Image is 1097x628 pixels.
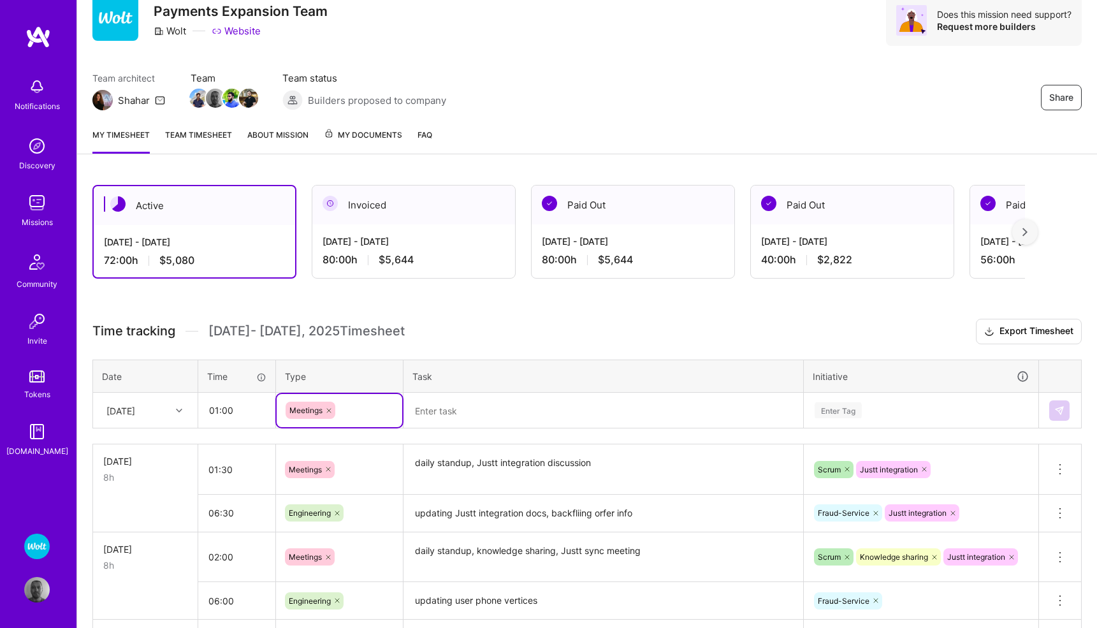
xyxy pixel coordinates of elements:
span: $5,080 [159,254,194,267]
span: Justt integration [889,508,947,518]
textarea: updating Justt integration docs, backfliing orfer info [405,496,802,531]
div: Initiative [813,369,1029,384]
div: Discovery [19,159,55,172]
i: icon Download [984,325,994,339]
span: Time tracking [92,323,175,339]
div: [DATE] - [DATE] [323,235,505,248]
th: Date [93,360,198,393]
span: Scrum [818,465,841,474]
div: Notifications [15,99,60,113]
span: Team [191,71,257,85]
div: Paid Out [751,186,954,224]
span: $5,644 [598,253,633,267]
span: Share [1049,91,1073,104]
img: User Avatar [24,577,50,602]
th: Task [403,360,804,393]
textarea: updating user phone vertices [405,583,802,618]
span: Fraud-Service [818,596,869,606]
textarea: daily standup, Justt integration discussion [405,446,802,493]
div: Request more builders [937,20,1072,33]
div: 8h [103,471,187,484]
div: 80:00 h [323,253,505,267]
span: Meetings [289,552,322,562]
div: [DATE] - [DATE] [104,235,285,249]
img: Submit [1054,405,1064,416]
span: Team architect [92,71,165,85]
div: [DATE] [103,455,187,468]
i: icon Chevron [176,407,182,414]
span: Engineering [289,596,331,606]
img: logo [25,26,51,48]
img: bell [24,74,50,99]
a: Wolt - Fintech: Payments Expansion Team [21,534,53,559]
a: Website [212,24,261,38]
a: Team Member Avatar [224,87,240,109]
span: Justt integration [947,552,1005,562]
input: HH:MM [198,584,275,618]
img: Invite [24,309,50,334]
th: Type [276,360,403,393]
img: Paid Out [542,196,557,211]
button: Share [1041,85,1082,110]
div: Enter Tag [815,400,862,420]
span: Knowledge sharing [860,552,928,562]
a: Team Member Avatar [240,87,257,109]
a: My Documents [324,128,402,154]
img: Team Member Avatar [222,89,242,108]
img: tokens [29,370,45,383]
span: Team status [282,71,446,85]
a: Team timesheet [165,128,232,154]
div: Tokens [24,388,50,401]
div: 8h [103,559,187,572]
img: Team Member Avatar [206,89,225,108]
span: Justt integration [860,465,918,474]
textarea: daily standup, knowledge sharing, Justt sync meeting [405,534,802,581]
div: Shahar [118,94,150,107]
span: Meetings [289,405,323,415]
h3: Payments Expansion Team [154,3,328,19]
div: [DATE] [103,543,187,556]
img: Team Member Avatar [189,89,208,108]
a: FAQ [418,128,432,154]
div: Does this mission need support? [937,8,1072,20]
span: My Documents [324,128,402,142]
div: Community [17,277,57,291]
i: icon Mail [155,95,165,105]
div: Paid Out [532,186,734,224]
button: Export Timesheet [976,319,1082,344]
img: Avatar [896,5,927,36]
img: guide book [24,419,50,444]
div: [DATE] - [DATE] [542,235,724,248]
div: Invite [27,334,47,347]
input: HH:MM [198,453,275,486]
img: Team Architect [92,90,113,110]
span: Scrum [818,552,841,562]
span: Fraud-Service [818,508,869,518]
div: Missions [22,215,53,229]
span: Engineering [289,508,331,518]
span: $2,822 [817,253,852,267]
div: 40:00 h [761,253,943,267]
input: HH:MM [198,496,275,530]
a: Team Member Avatar [191,87,207,109]
span: Meetings [289,465,322,474]
div: Invoiced [312,186,515,224]
img: discovery [24,133,50,159]
div: Time [207,370,266,383]
span: $5,644 [379,253,414,267]
img: teamwork [24,190,50,215]
div: [DATE] [106,404,135,417]
div: 80:00 h [542,253,724,267]
img: Community [22,247,52,277]
a: Team Member Avatar [207,87,224,109]
div: [DATE] - [DATE] [761,235,943,248]
img: Wolt - Fintech: Payments Expansion Team [24,534,50,559]
img: Active [110,196,126,212]
img: right [1022,228,1028,237]
div: Active [94,186,295,225]
div: Wolt [154,24,186,38]
img: Team Member Avatar [239,89,258,108]
span: Builders proposed to company [308,94,446,107]
div: [DOMAIN_NAME] [6,444,68,458]
a: My timesheet [92,128,150,154]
